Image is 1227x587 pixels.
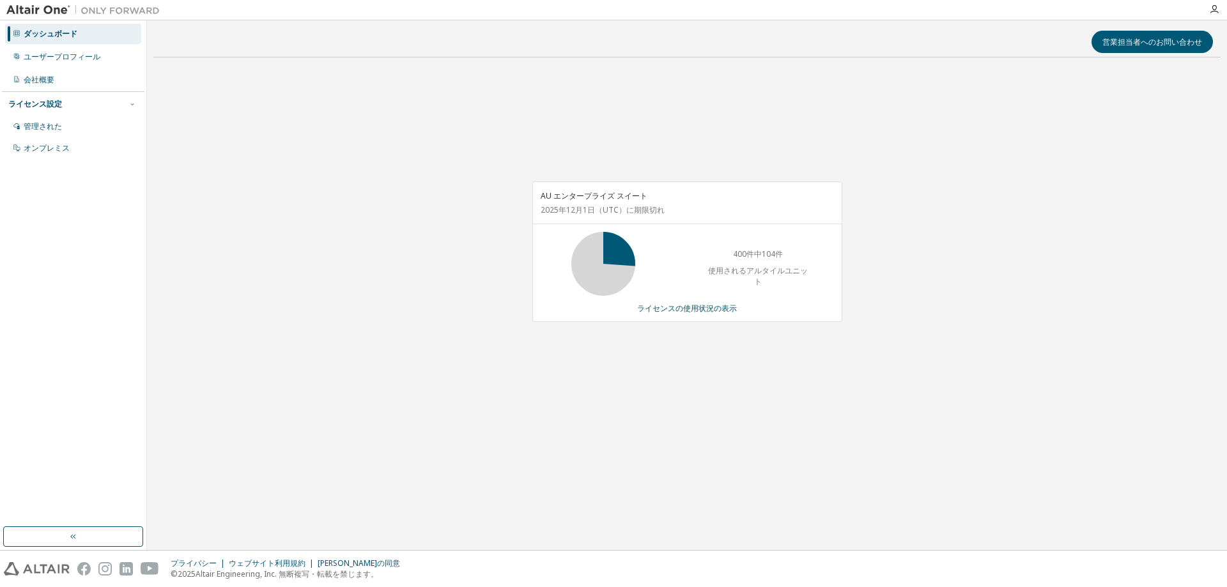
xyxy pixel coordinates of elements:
[4,562,70,576] img: altair_logo.svg
[318,558,400,568] font: [PERSON_NAME]の同意
[24,142,70,153] font: オンプレミス
[141,562,159,576] img: youtube.svg
[708,265,808,287] font: 使用されるアルタイルユニット
[1102,36,1202,47] font: 営業担当者へのお問い合わせ
[24,28,77,39] font: ダッシュボード
[733,248,783,259] font: 400件中104件
[178,568,196,579] font: 2025
[24,51,100,62] font: ユーザープロフィール
[626,204,665,215] font: に期限切れ
[541,190,647,201] font: AU エンタープライズ スイート
[24,74,54,85] font: 会社概要
[541,204,595,215] font: 2025年12月1日
[171,558,217,568] font: プライバシー
[6,4,166,17] img: アルタイルワン
[120,562,133,576] img: linkedin.svg
[229,558,305,568] font: ウェブサイト利用規約
[171,568,178,579] font: ©
[77,562,91,576] img: facebook.svg
[1092,31,1213,53] button: 営業担当者へのお問い合わせ
[196,568,378,579] font: Altair Engineering, Inc. 無断複写・転載を禁じます。
[637,303,737,314] font: ライセンスの使用状況の表示
[595,204,626,215] font: （UTC）
[98,562,112,576] img: instagram.svg
[24,121,62,132] font: 管理された
[8,98,62,109] font: ライセンス設定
